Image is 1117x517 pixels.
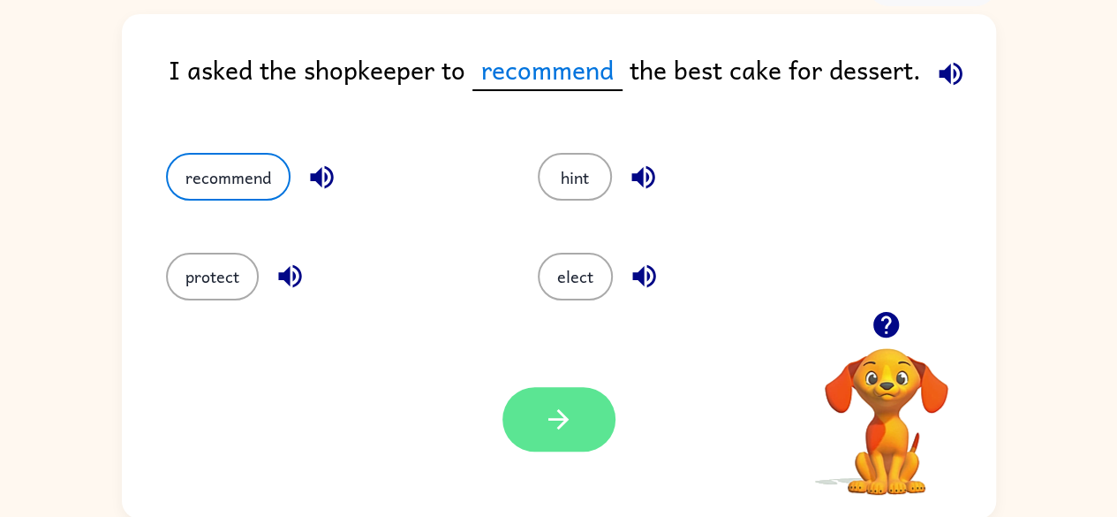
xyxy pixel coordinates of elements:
button: elect [538,253,613,300]
button: hint [538,153,612,201]
span: recommend [472,49,623,91]
video: Your browser must support playing .mp4 files to use Literably. Please try using another browser. [798,321,975,498]
button: protect [166,253,259,300]
button: recommend [166,153,291,201]
div: I asked the shopkeeper to the best cake for dessert. [169,49,996,118]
